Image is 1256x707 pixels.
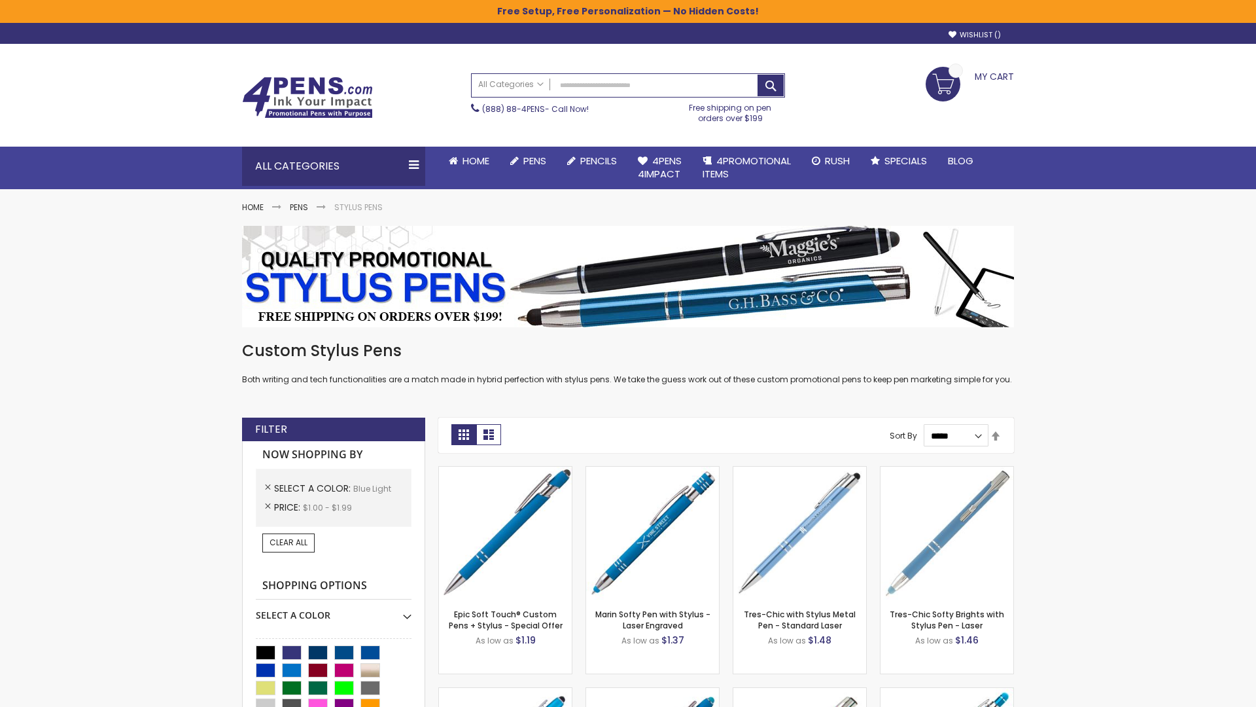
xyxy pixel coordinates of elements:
span: - Call Now! [482,103,589,115]
div: Both writing and tech functionalities are a match made in hybrid perfection with stylus pens. We ... [242,340,1014,386]
a: All Categories [472,74,550,96]
span: Rush [825,154,850,168]
span: Pens [523,154,546,168]
span: As low as [476,635,514,646]
a: Ellipse Softy Brights with Stylus Pen - Laser-Blue - Light [586,687,719,698]
a: Tres-Chic with Stylus Metal Pen - Standard Laser-Blue - Light [733,466,866,477]
label: Sort By [890,430,917,441]
a: Marin Softy Pen with Stylus - Laser Engraved [595,609,710,630]
a: (888) 88-4PENS [482,103,545,115]
span: As low as [621,635,659,646]
span: Home [462,154,489,168]
a: Blog [937,147,984,175]
span: Blue Light [353,483,391,494]
a: Clear All [262,534,315,552]
img: Tres-Chic with Stylus Metal Pen - Standard Laser-Blue - Light [733,467,866,600]
span: All Categories [478,79,544,90]
a: 4P-MS8B-Blue - Light [439,466,572,477]
strong: Stylus Pens [334,202,383,213]
img: Stylus Pens [242,226,1014,327]
div: Select A Color [256,600,411,622]
span: $1.19 [515,634,536,647]
img: 4P-MS8B-Blue - Light [439,467,572,600]
span: 4Pens 4impact [638,154,682,181]
a: 4Pens4impact [627,147,692,189]
span: Specials [884,154,927,168]
span: $1.00 - $1.99 [303,502,352,513]
strong: Shopping Options [256,572,411,600]
img: 4Pens Custom Pens and Promotional Products [242,77,373,118]
a: Home [242,202,264,213]
a: Epic Soft Touch® Custom Pens + Stylus - Special Offer [449,609,563,630]
span: As low as [768,635,806,646]
span: Price [274,501,303,514]
div: Free shipping on pen orders over $199 [676,98,786,124]
a: Pens [500,147,557,175]
span: As low as [915,635,953,646]
span: 4PROMOTIONAL ITEMS [703,154,791,181]
a: Tres-Chic with Stylus Metal Pen - Standard Laser [744,609,856,630]
a: Marin Softy Pen with Stylus - Laser Engraved-Blue - Light [586,466,719,477]
a: 4PROMOTIONALITEMS [692,147,801,189]
span: Select A Color [274,482,353,495]
strong: Grid [451,424,476,445]
span: Clear All [270,537,307,548]
h1: Custom Stylus Pens [242,340,1014,361]
a: Ellipse Stylus Pen - Standard Laser-Blue - Light [439,687,572,698]
a: Specials [860,147,937,175]
span: $1.46 [955,634,979,647]
img: Marin Softy Pen with Stylus - Laser Engraved-Blue - Light [586,467,719,600]
span: Pencils [580,154,617,168]
div: All Categories [242,147,425,186]
a: Pens [290,202,308,213]
a: Tres-Chic Touch Pen - Standard Laser-Blue - Light [733,687,866,698]
a: Pencils [557,147,627,175]
img: Tres-Chic Softy Brights with Stylus Pen - Laser-Blue - Light [881,467,1013,600]
a: Home [438,147,500,175]
a: Tres-Chic Softy Brights with Stylus Pen - Laser [890,609,1004,630]
a: Wishlist [949,30,1001,40]
a: Tres-Chic Softy Brights with Stylus Pen - Laser-Blue - Light [881,466,1013,477]
a: Rush [801,147,860,175]
span: $1.48 [808,634,831,647]
span: $1.37 [661,634,684,647]
strong: Filter [255,422,287,437]
a: Phoenix Softy Brights with Stylus Pen - Laser-Blue - Light [881,687,1013,698]
strong: Now Shopping by [256,441,411,469]
span: Blog [948,154,973,168]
